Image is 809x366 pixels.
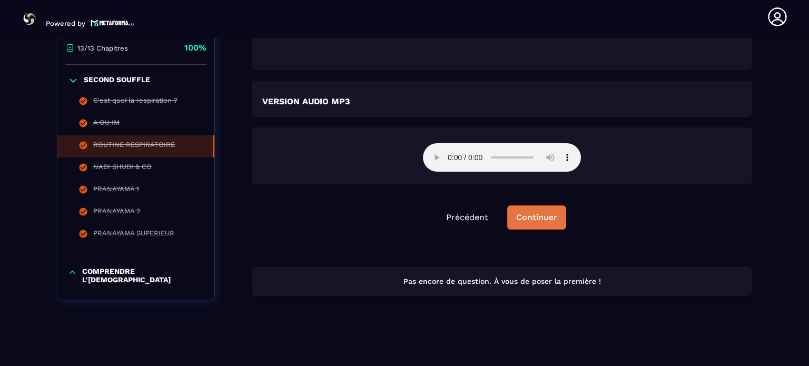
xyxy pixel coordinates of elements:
p: Pas encore de question. À vous de poser la première ! [261,276,743,286]
p: COMPRENDRE L'[DEMOGRAPHIC_DATA] [82,267,204,284]
p: 100% [184,42,206,54]
strong: VERSION AUDIO MP3 [262,96,350,106]
div: C'est quoi la respiration ? [93,96,177,108]
button: Précédent [438,206,497,229]
div: Continuer [516,212,557,223]
p: SECOND SOUFFLE [84,75,150,86]
button: Continuer [507,205,566,230]
img: logo-branding [21,11,38,27]
div: PRANAYAMA SUPERIEUR [93,229,174,241]
div: NADI SHUDI & CO [93,163,152,174]
div: PRANAYAMA 1 [93,185,139,196]
p: Powered by [46,19,85,27]
div: PRANAYAMA 2 [93,207,141,219]
img: logo [91,18,135,27]
div: ROUTINE RESPIRATOIRE [93,141,175,152]
div: A OU IM [93,118,120,130]
p: 13/13 Chapitres [77,44,128,52]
